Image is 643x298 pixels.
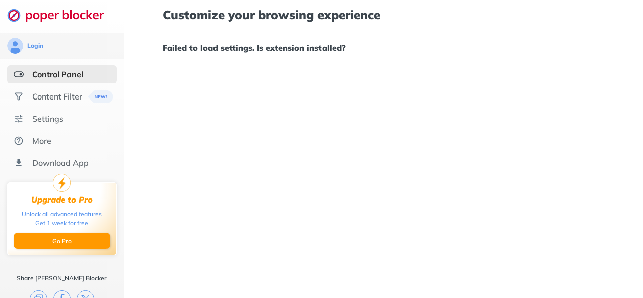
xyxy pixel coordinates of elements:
[32,69,83,79] div: Control Panel
[32,158,89,168] div: Download App
[32,114,63,124] div: Settings
[14,136,24,146] img: about.svg
[32,136,51,146] div: More
[32,91,82,102] div: Content Filter
[14,69,24,79] img: features-selected.svg
[85,90,110,103] img: menuBanner.svg
[31,195,93,205] div: Upgrade to Pro
[7,8,115,22] img: logo-webpage.svg
[27,42,43,50] div: Login
[17,274,107,282] div: Share [PERSON_NAME] Blocker
[14,233,110,249] button: Go Pro
[14,114,24,124] img: settings.svg
[35,219,88,228] div: Get 1 week for free
[163,8,604,21] h1: Customize your browsing experience
[14,158,24,168] img: download-app.svg
[7,38,23,54] img: avatar.svg
[163,41,604,54] h1: Failed to load settings. Is extension installed?
[22,210,102,219] div: Unlock all advanced features
[53,174,71,192] img: upgrade-to-pro.svg
[14,91,24,102] img: social.svg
